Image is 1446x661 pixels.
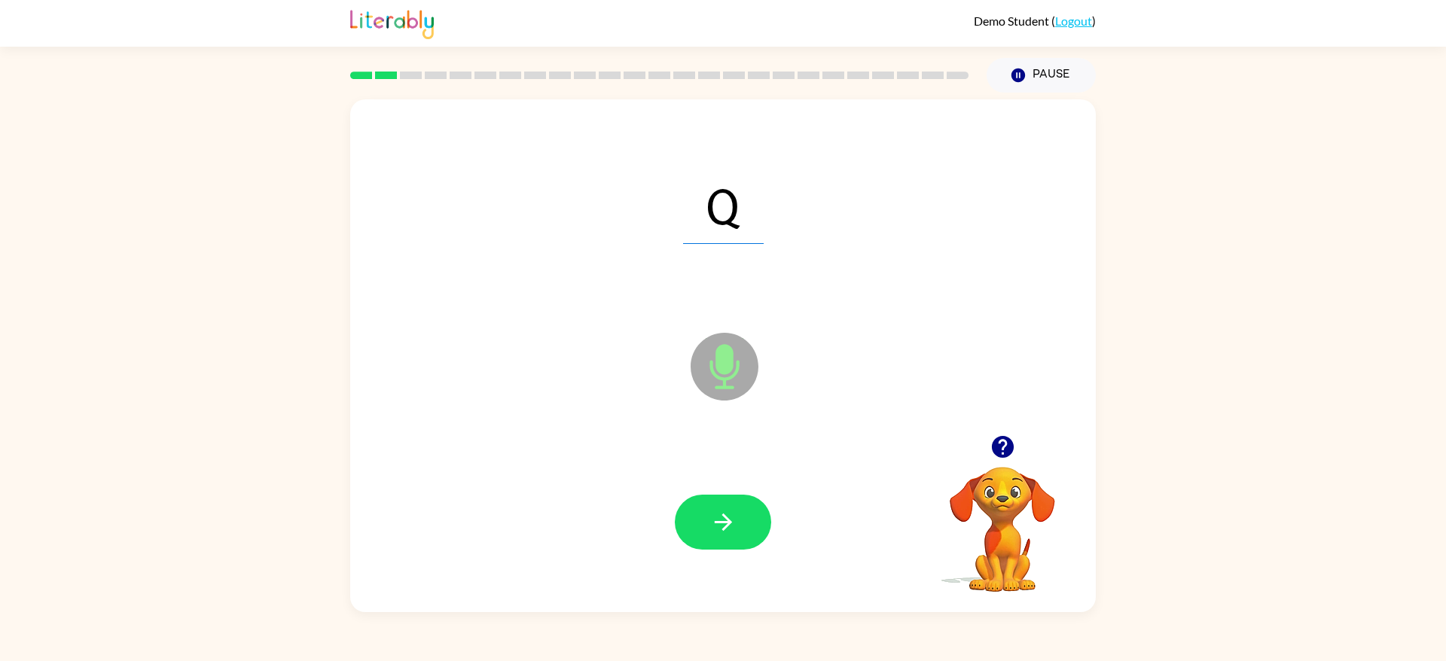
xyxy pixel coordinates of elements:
[987,58,1096,93] button: Pause
[927,443,1078,594] video: Your browser must support playing .mp4 files to use Literably. Please try using another browser.
[683,166,764,244] span: Q
[350,6,434,39] img: Literably
[974,14,1096,28] div: ( )
[1055,14,1092,28] a: Logout
[974,14,1051,28] span: Demo Student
